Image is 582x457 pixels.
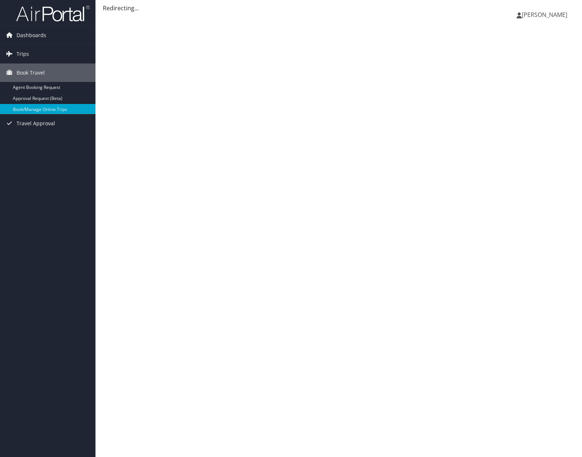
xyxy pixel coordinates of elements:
span: Trips [17,45,29,63]
span: [PERSON_NAME] [522,11,567,19]
span: Book Travel [17,64,45,82]
div: Redirecting... [103,4,575,12]
span: Travel Approval [17,114,55,133]
img: airportal-logo.png [16,5,90,22]
span: Dashboards [17,26,46,44]
a: [PERSON_NAME] [517,4,575,26]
